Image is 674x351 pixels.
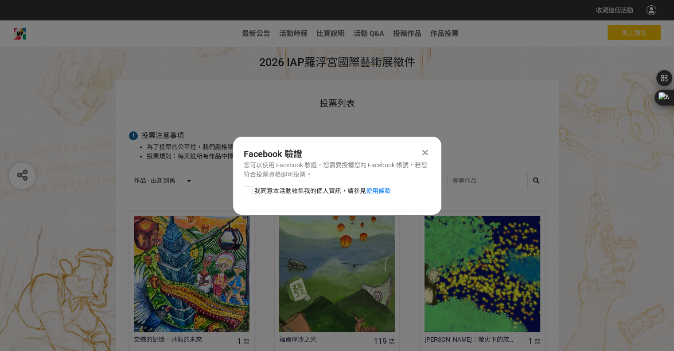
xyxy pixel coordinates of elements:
span: 2026 IAP羅浮宮國際藝術展徵件 [259,56,415,69]
span: 票 [243,338,249,345]
span: 投稿作品 [393,29,421,38]
div: Facebook 驗證 [244,147,431,161]
span: 1 [528,336,532,346]
input: 搜尋作品 [448,173,545,189]
span: 收藏這個活動 [596,7,633,14]
a: 作品投票 [430,29,459,38]
span: 票 [389,338,395,345]
div: 交織的記憶．共融的未來 [134,335,226,344]
div: 福爾摩沙之光 [279,335,372,344]
img: 2026 IAP羅浮宮國際藝術展徵件 [13,27,27,40]
a: 活動 Q&A [354,29,384,38]
span: 我同意本活動收集我的個人資訊，請參見 [254,187,366,194]
span: 119 [374,336,387,346]
button: 馬上報名 [608,25,661,40]
span: 馬上報名 [622,29,647,36]
div: [PERSON_NAME]：螢火下的族群光點 [425,335,517,344]
li: 投票規則：每天從所有作品中擇一投票。 [147,152,545,161]
a: 使用條款 [366,187,391,194]
a: 活動時程 [279,29,308,38]
li: 為了投票的公平性，我們嚴格禁止灌票行為，所有投票者皆需經過 Facebook 登入認證。 [147,142,545,152]
a: 最新公告 [242,29,270,38]
a: 比賽說明 [316,29,345,38]
h1: 投票列表 [129,98,545,109]
span: 票 [534,338,540,345]
div: 您可以使用 Facebook 驗證，您需要授權您的 Facebook 帳號，若您符合投票資格即可投票。 [244,161,431,179]
span: 投票注意事項 [141,131,184,140]
span: 1 [237,336,242,346]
